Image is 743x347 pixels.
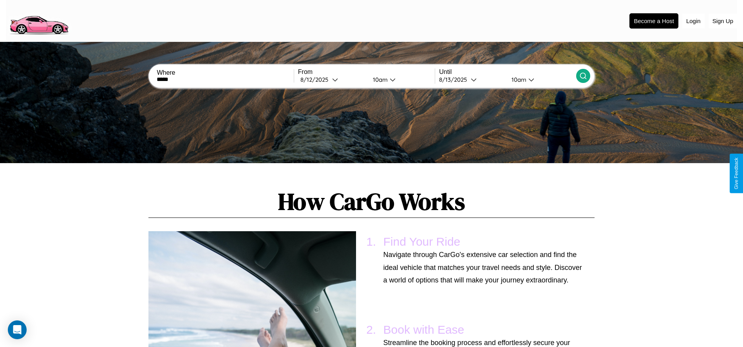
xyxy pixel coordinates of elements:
[380,231,587,290] li: Find Your Ride
[157,69,293,76] label: Where
[439,68,576,76] label: Until
[369,76,390,83] div: 10am
[8,320,27,339] div: Open Intercom Messenger
[709,14,737,28] button: Sign Up
[682,14,705,28] button: Login
[383,248,583,286] p: Navigate through CarGo's extensive car selection and find the ideal vehicle that matches your tra...
[300,76,332,83] div: 8 / 12 / 2025
[298,76,367,84] button: 8/12/2025
[505,76,576,84] button: 10am
[629,13,678,29] button: Become a Host
[508,76,528,83] div: 10am
[6,4,72,36] img: logo
[439,76,471,83] div: 8 / 13 / 2025
[734,158,739,189] div: Give Feedback
[367,76,435,84] button: 10am
[298,68,435,76] label: From
[148,185,594,218] h1: How CarGo Works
